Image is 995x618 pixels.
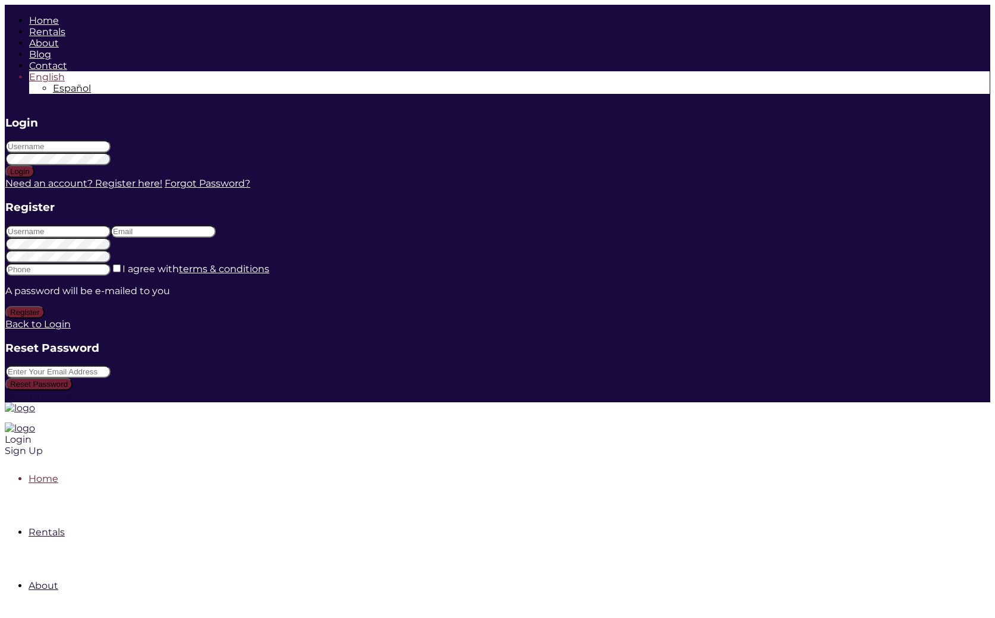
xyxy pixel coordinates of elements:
[5,434,801,445] div: Login
[29,60,67,71] a: Contact
[5,285,990,297] p: A password will be e-mailed to you
[29,526,65,538] a: Rentals
[5,263,111,276] input: Phone
[5,341,990,355] h3: Reset Password
[5,200,990,214] h3: Register
[29,473,58,484] a: Home
[5,140,111,153] input: Username
[5,116,990,130] h3: Login
[5,378,73,390] button: Reset Password
[53,83,91,94] a: Switch to Español
[29,71,65,83] span: English
[5,402,35,414] img: logo
[5,390,81,402] a: Return to Login
[5,422,35,434] img: logo
[5,225,111,238] input: Username
[29,37,59,49] a: About
[179,263,269,275] a: terms & conditions
[5,165,34,178] button: Login
[111,225,216,238] input: Email
[29,580,58,591] a: About
[122,263,269,275] label: I agree with
[53,83,91,94] span: Español
[5,306,45,319] button: Register
[29,26,65,37] a: Rentals
[29,15,59,26] a: Home
[5,178,162,189] a: Need an account? Register here!
[165,178,250,189] a: Forgot Password?
[5,365,111,378] input: Enter Your Email Address
[29,71,65,83] a: Switch to English
[29,49,51,60] a: Blog
[5,445,801,456] div: Sign Up
[5,319,71,330] a: Back to Login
